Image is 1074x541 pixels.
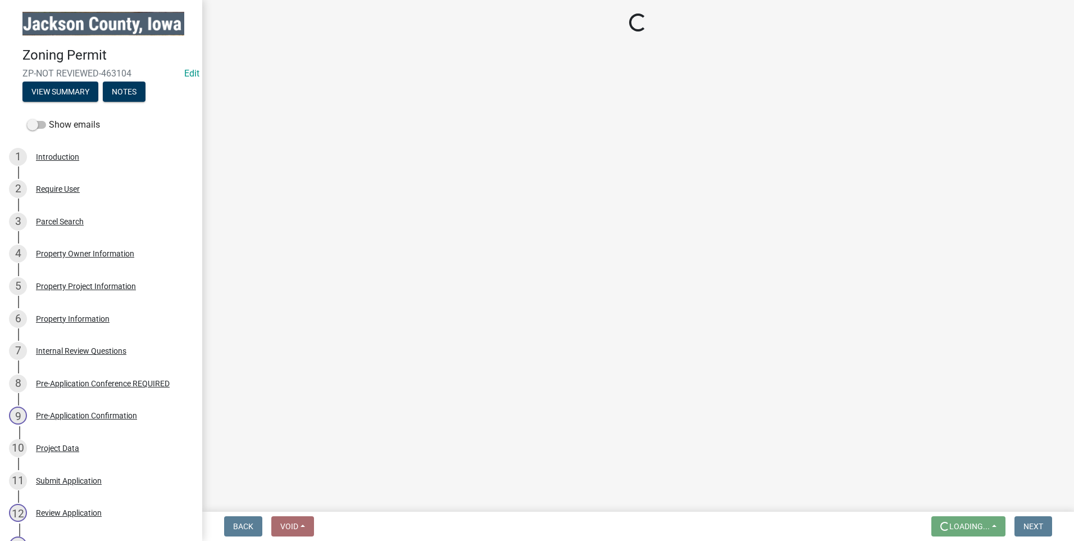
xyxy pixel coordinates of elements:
wm-modal-confirm: Notes [103,88,145,97]
button: View Summary [22,82,98,102]
div: Review Application [36,509,102,517]
label: Show emails [27,118,100,132]
div: Property Project Information [36,282,136,290]
div: Submit Application [36,477,102,485]
div: Property Information [36,315,110,323]
div: Internal Review Questions [36,347,126,355]
div: 10 [9,439,27,457]
button: Back [224,516,262,537]
div: Introduction [36,153,79,161]
button: Void [271,516,314,537]
div: Pre-Application Conference REQUIRED [36,380,170,387]
wm-modal-confirm: Summary [22,88,98,97]
div: 9 [9,407,27,425]
div: Parcel Search [36,218,84,226]
div: Pre-Application Confirmation [36,412,137,420]
img: Jackson County, Iowa [22,12,184,35]
wm-modal-confirm: Edit Application Number [184,68,199,79]
a: Edit [184,68,199,79]
div: Require User [36,185,80,193]
div: Project Data [36,444,79,452]
span: Back [233,522,253,531]
div: 7 [9,342,27,360]
h4: Zoning Permit [22,47,193,64]
span: Next [1023,522,1043,531]
button: Next [1014,516,1052,537]
span: Loading... [949,522,990,531]
div: 4 [9,245,27,263]
span: ZP-NOT REVIEWED-463104 [22,68,180,79]
div: 1 [9,148,27,166]
div: 2 [9,180,27,198]
div: 3 [9,213,27,231]
span: Void [280,522,298,531]
div: 6 [9,310,27,328]
button: Loading... [931,516,1005,537]
div: Property Owner Information [36,250,134,258]
div: 5 [9,277,27,295]
div: 8 [9,375,27,393]
div: 12 [9,504,27,522]
div: 11 [9,472,27,490]
button: Notes [103,82,145,102]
